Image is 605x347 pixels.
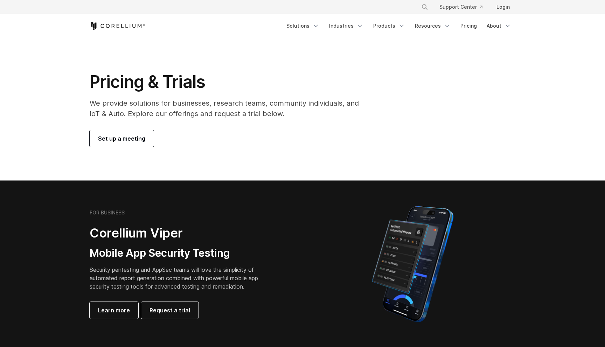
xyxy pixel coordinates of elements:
a: Request a trial [141,302,199,319]
button: Search [418,1,431,13]
a: Industries [325,20,368,32]
h1: Pricing & Trials [90,71,369,92]
a: About [482,20,515,32]
h6: FOR BUSINESS [90,210,125,216]
a: Set up a meeting [90,130,154,147]
a: Corellium Home [90,22,145,30]
p: Security pentesting and AppSec teams will love the simplicity of automated report generation comb... [90,265,269,291]
span: Request a trial [149,306,190,314]
a: Resources [411,20,455,32]
a: Learn more [90,302,138,319]
h2: Corellium Viper [90,225,269,241]
a: Pricing [456,20,481,32]
a: Products [369,20,409,32]
div: Navigation Menu [413,1,515,13]
a: Solutions [282,20,324,32]
p: We provide solutions for businesses, research teams, community individuals, and IoT & Auto. Explo... [90,98,369,119]
div: Navigation Menu [282,20,515,32]
h3: Mobile App Security Testing [90,247,269,260]
span: Set up a meeting [98,134,145,143]
span: Learn more [98,306,130,314]
a: Login [491,1,515,13]
a: Support Center [434,1,488,13]
img: Corellium MATRIX automated report on iPhone showing app vulnerability test results across securit... [360,203,465,325]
